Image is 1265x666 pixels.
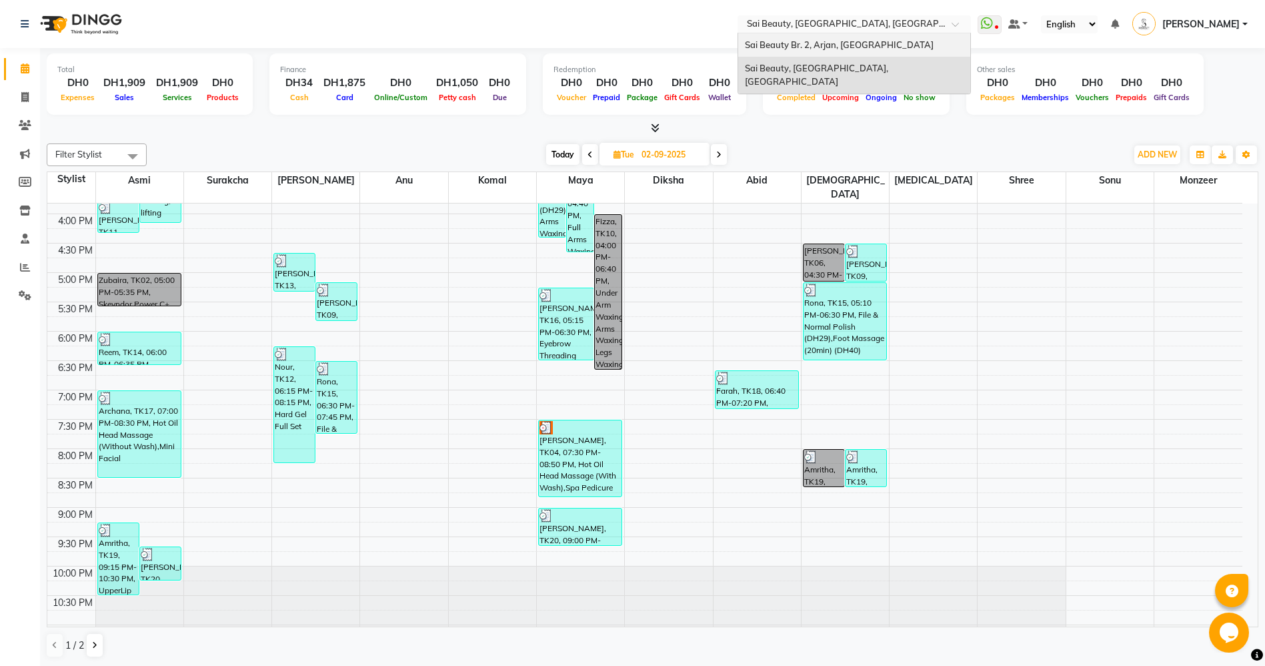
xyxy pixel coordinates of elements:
div: DH0 [1018,75,1072,91]
span: Sales [111,93,137,102]
div: [PERSON_NAME], TK09, 04:30 PM-05:10 PM, Spa Pedicure (Normal Colour) [846,244,886,281]
span: Ongoing [862,93,900,102]
span: [DEMOGRAPHIC_DATA] [802,172,889,203]
span: Sai Beauty Br. 2, Arjan, [GEOGRAPHIC_DATA] [745,39,934,50]
div: 5:30 PM [55,302,95,316]
div: 10:30 PM [50,596,95,610]
span: Vouchers [1072,93,1112,102]
span: Tue [610,149,638,159]
div: DH0 [203,75,242,91]
div: Amritha, TK19, 08:00 PM-08:40 PM, Spa Pedicure (Without Colour) (DH70) [846,450,886,486]
span: maya [537,172,624,189]
span: sonu [1066,172,1154,189]
span: Cash [287,93,312,102]
div: [PERSON_NAME], TK16, 05:15 PM-06:30 PM, Eyebrow Threading (DH25),UpperLip Threading (DH15) [539,288,593,360]
div: DH0 [589,75,623,91]
span: Card [333,93,357,102]
div: Reem, TK14, 06:00 PM-06:35 PM, Eyebrow Threading [98,332,181,364]
ng-dropdown-panel: Options list [738,33,971,95]
div: [PERSON_NAME], TK13, 04:40 PM-05:20 PM, Gel Polish Only [274,254,315,291]
div: Redemption [553,64,736,75]
iframe: chat widget [1209,613,1252,653]
span: Asmi [96,172,183,189]
div: DH0 [623,75,661,91]
span: Products [203,93,242,102]
div: 4:30 PM [55,244,95,258]
span: Wallet [705,93,734,102]
span: Prepaids [1112,93,1150,102]
span: [PERSON_NAME] [1162,17,1240,31]
div: DH0 [977,75,1018,91]
img: logo [34,5,125,43]
span: Completed [774,93,819,102]
div: Rona, TK15, 06:30 PM-07:45 PM, File & Normal Polish (DH29),NP: French (DH20) [316,362,357,433]
span: Voucher [553,93,589,102]
div: DH0 [661,75,704,91]
div: [PERSON_NAME], TK09, 05:10 PM-05:50 PM, Classic Manicure (Without Colour) (DH60) [316,283,357,320]
div: Amritha, TK19, 09:15 PM-10:30 PM, UpperLip Waxing (DH20),Eyebrow Threading (DH25) [98,523,139,595]
span: Prepaid [589,93,623,102]
div: 9:00 PM [55,508,95,522]
span: Anu [360,172,447,189]
div: 11:00 PM [50,625,95,639]
div: Nour, TK12, 06:15 PM-08:15 PM, Hard Gel Full Set [274,347,315,462]
div: Other sales [977,64,1193,75]
div: 7:30 PM [55,420,95,434]
div: 6:00 PM [55,332,95,346]
div: DH1,909 [151,75,203,91]
span: Package [623,93,661,102]
img: Srijana [1132,12,1156,35]
div: [PERSON_NAME], TK20, 09:40 PM-10:15 PM, Skeyndor Express Facial (30 Mins) [140,547,181,580]
input: 2025-09-02 [638,145,704,165]
div: DH0 [1150,75,1193,91]
div: DH0 [371,75,431,91]
span: Today [546,144,579,165]
div: 5:00 PM [55,273,95,287]
span: Upcoming [819,93,862,102]
span: ADD NEW [1138,149,1177,159]
div: DH34 [280,75,318,91]
span: Services [159,93,195,102]
div: 6:30 PM [55,361,95,375]
div: DH0 [1072,75,1112,91]
div: 8:00 PM [55,449,95,463]
div: [PERSON_NAME], TK11, 03:45 PM-04:20 PM, Eyebrow Threading [98,200,139,232]
span: Gift Cards [661,93,704,102]
span: 1 / 2 [65,639,84,653]
div: DH1,875 [318,75,371,91]
span: Sai Beauty, [GEOGRAPHIC_DATA], [GEOGRAPHIC_DATA] [745,63,890,87]
div: Stylist [47,172,95,186]
div: 8:30 PM [55,478,95,492]
div: Total [57,64,242,75]
span: Komal [449,172,536,189]
span: Filter Stylist [55,149,102,159]
div: DH0 [553,75,589,91]
div: 10:00 PM [50,567,95,581]
div: DH0 [483,75,515,91]
span: Monzeer [1154,172,1242,189]
span: No show [900,93,939,102]
div: DH1,909 [98,75,151,91]
div: Archana, TK17, 07:00 PM-08:30 PM, Hot Oil Head Massage (Without Wash),Mini Facial [98,391,181,477]
div: Zubaira, TK02, 05:00 PM-05:35 PM, Skeyndor Power C+ Brightening Facial [98,274,181,306]
div: Finance [280,64,515,75]
button: ADD NEW [1134,145,1180,164]
span: [MEDICAL_DATA] [890,172,977,189]
span: Surakcha [184,172,271,189]
div: Fizza, TK10, 04:00 PM-06:40 PM, Under Arm Waxing,Full Arms Waxing,Full Legs Waxing,Full Bikini Wa... [595,215,621,369]
span: Abid [714,172,801,189]
span: Memberships [1018,93,1072,102]
div: 9:30 PM [55,537,95,551]
div: DH0 [1112,75,1150,91]
span: shree [978,172,1065,189]
div: 7:00 PM [55,390,95,404]
div: Farah, TK18, 06:40 PM-07:20 PM, Blowdry Straight With Wash Medium [716,371,798,408]
div: Rona, TK15, 05:10 PM-06:30 PM, File & Normal Polish (DH29),Foot Massage (20min) (DH40) [804,283,886,360]
div: 4:00 PM [55,214,95,228]
span: Packages [977,93,1018,102]
span: Expenses [57,93,98,102]
span: Diksha [625,172,712,189]
span: Due [489,93,510,102]
div: [PERSON_NAME], TK04, 07:30 PM-08:50 PM, Hot Oil Head Massage (With Wash),Spa Pedicure (Without Co... [539,420,621,496]
span: Petty cash [435,93,479,102]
